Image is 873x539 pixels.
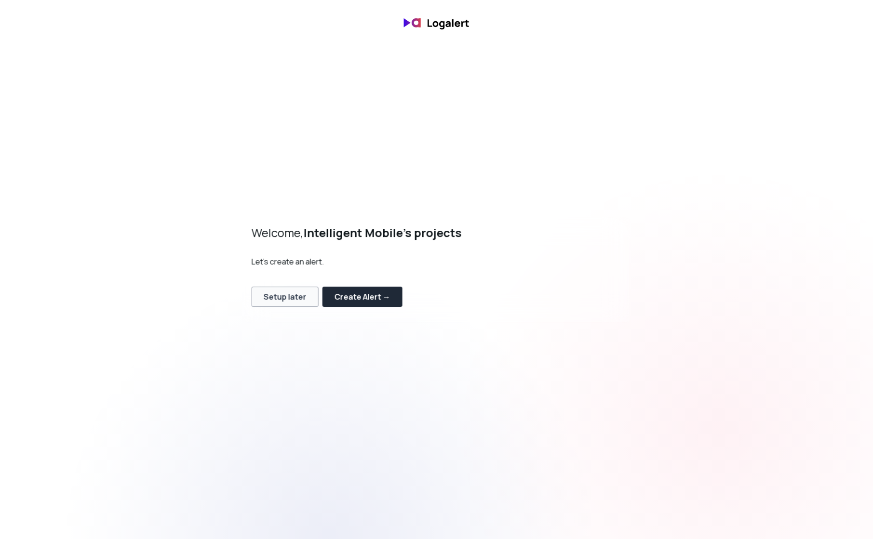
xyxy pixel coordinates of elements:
[304,224,462,240] strong: Intelligent Mobile's projects
[252,287,319,307] button: Setup later
[252,256,622,279] p: Let's create an alert.
[264,291,307,302] div: Setup later
[322,287,403,307] button: Create Alert →
[335,291,390,302] div: Create Alert →
[398,12,475,34] img: banner logo
[252,225,622,240] div: Welcome,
